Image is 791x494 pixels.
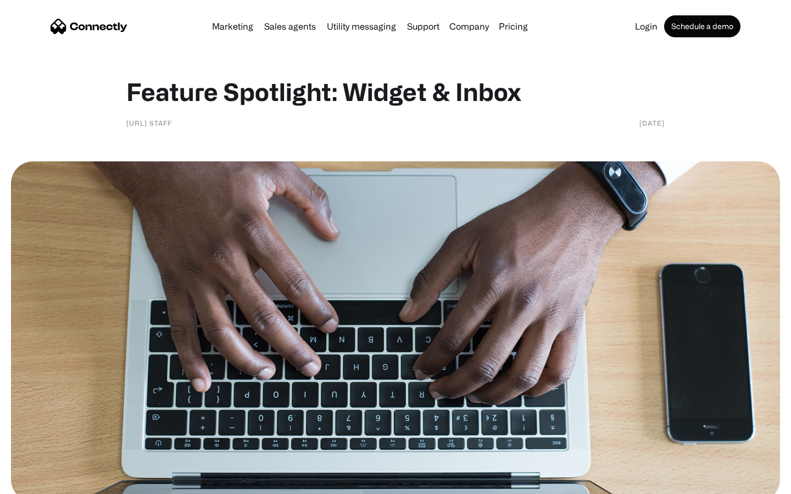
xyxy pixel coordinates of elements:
a: Sales agents [260,22,320,31]
div: Company [446,19,492,34]
h1: Feature Spotlight: Widget & Inbox [126,77,665,106]
div: [URL] staff [126,117,172,128]
a: Schedule a demo [664,15,740,37]
aside: Language selected: English [11,475,66,490]
div: [DATE] [639,117,665,128]
a: Marketing [208,22,258,31]
a: Login [631,22,662,31]
div: Company [449,19,489,34]
a: Utility messaging [322,22,400,31]
a: Pricing [494,22,532,31]
ul: Language list [22,475,66,490]
a: Support [403,22,444,31]
a: home [51,18,127,35]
